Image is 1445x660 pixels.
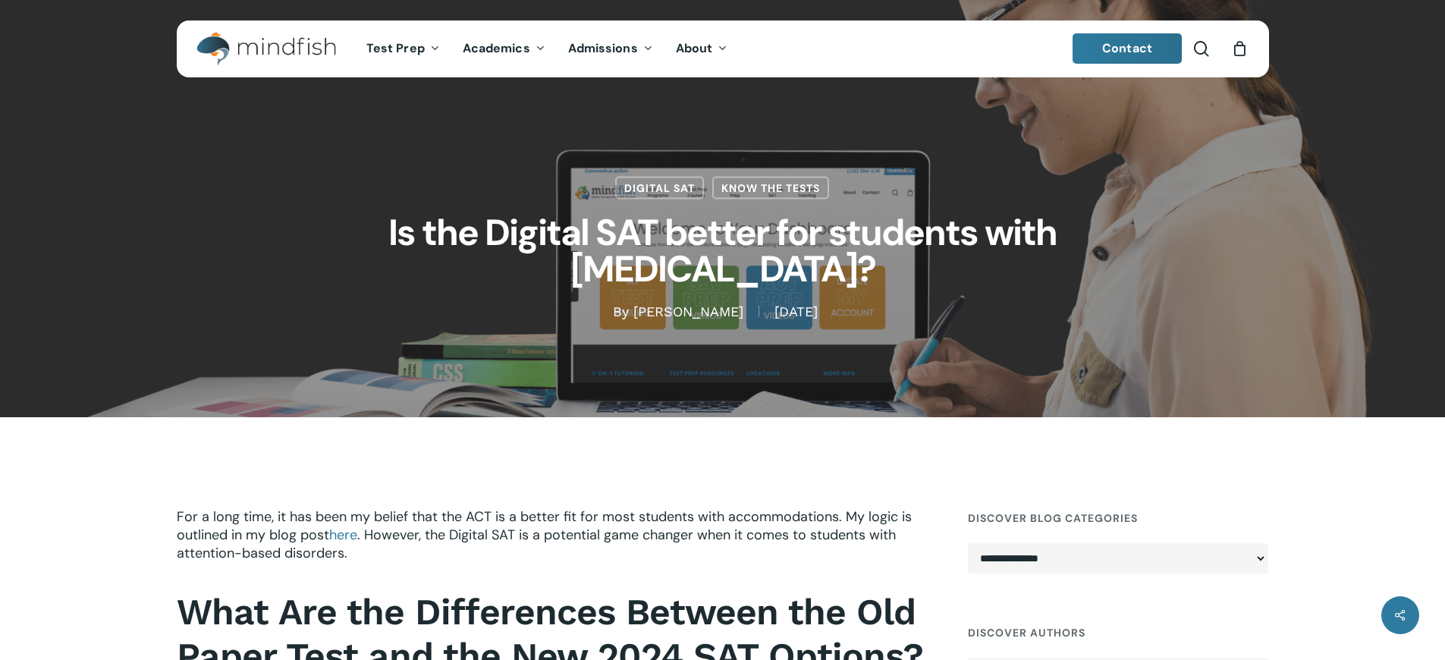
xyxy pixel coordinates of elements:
[1073,33,1182,64] a: Contact
[613,306,629,317] span: By
[968,504,1268,532] h4: Discover Blog Categories
[1232,40,1249,57] a: Cart
[355,42,451,55] a: Test Prep
[759,306,833,317] span: [DATE]
[329,526,357,544] a: here
[664,42,740,55] a: About
[568,40,638,56] span: Admissions
[177,526,896,562] span: . However, the Digital SAT is a potential game changer when it comes to students with attention-b...
[676,40,713,56] span: About
[968,619,1268,646] h4: Discover Authors
[344,200,1102,303] h1: Is the Digital SAT better for students with [MEDICAL_DATA]?
[463,40,530,56] span: Academics
[366,40,425,56] span: Test Prep
[1345,560,1424,639] iframe: Chatbot
[177,20,1269,77] header: Main Menu
[1102,40,1152,56] span: Contact
[712,177,829,200] a: Know the Tests
[615,177,704,200] a: Digital SAT
[355,20,739,77] nav: Main Menu
[177,508,912,544] span: For a long time, it has been my belief that the ACT is a better fit for most students with accomm...
[633,303,743,319] a: [PERSON_NAME]
[451,42,557,55] a: Academics
[557,42,664,55] a: Admissions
